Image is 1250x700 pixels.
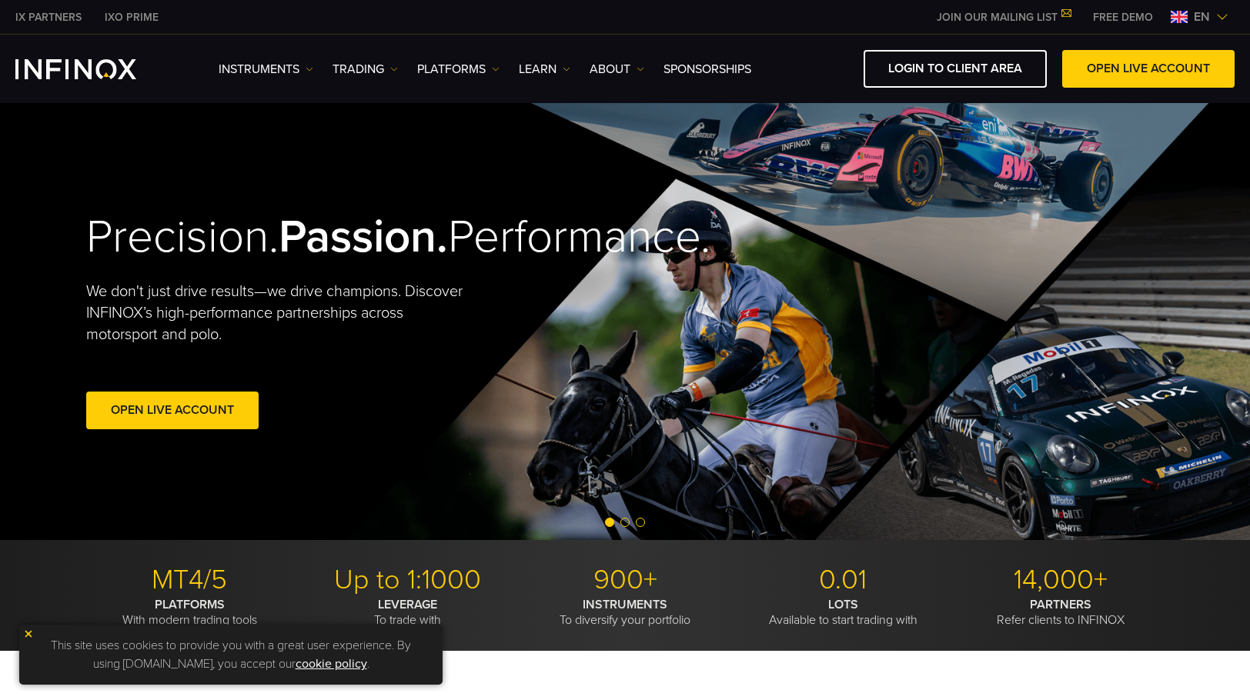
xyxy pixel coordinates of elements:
a: OPEN LIVE ACCOUNT [1062,50,1235,88]
span: Go to slide 1 [605,518,614,527]
strong: LEVERAGE [378,597,437,612]
p: With modern trading tools [86,597,292,628]
img: yellow close icon [23,628,34,639]
p: Refer clients to INFINOX [958,597,1164,628]
a: INFINOX Logo [15,59,172,79]
a: TRADING [333,60,398,78]
a: cookie policy [296,656,367,672]
p: We don't just drive results—we drive champions. Discover INFINOX’s high-performance partnerships ... [86,281,474,345]
a: SPONSORSHIPS [663,60,751,78]
strong: Passion. [279,209,448,265]
p: 900+ [522,563,728,597]
a: LOGIN TO CLIENT AREA [864,50,1047,88]
p: This site uses cookies to provide you with a great user experience. By using [DOMAIN_NAME], you a... [27,632,435,677]
a: INFINOX MENU [1081,9,1165,25]
p: To diversify your portfolio [522,597,728,628]
strong: INSTRUMENTS [583,597,667,612]
p: MT4/5 [86,563,292,597]
a: Open Live Account [86,392,259,429]
a: Learn [519,60,570,78]
p: Available to start trading with [740,597,946,628]
span: Go to slide 2 [620,518,630,527]
a: ABOUT [590,60,644,78]
a: JOIN OUR MAILING LIST [925,11,1081,24]
p: Up to 1:1000 [304,563,510,597]
a: Instruments [219,60,313,78]
h2: Precision. Performance. [86,209,571,265]
span: en [1188,8,1216,26]
a: PLATFORMS [417,60,500,78]
strong: PLATFORMS [155,597,225,612]
span: Go to slide 3 [636,518,645,527]
strong: PARTNERS [1030,597,1091,612]
strong: LOTS [828,597,858,612]
a: INFINOX [4,9,93,25]
p: To trade with [304,597,510,628]
p: 0.01 [740,563,946,597]
p: 14,000+ [958,563,1164,597]
a: INFINOX [93,9,170,25]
